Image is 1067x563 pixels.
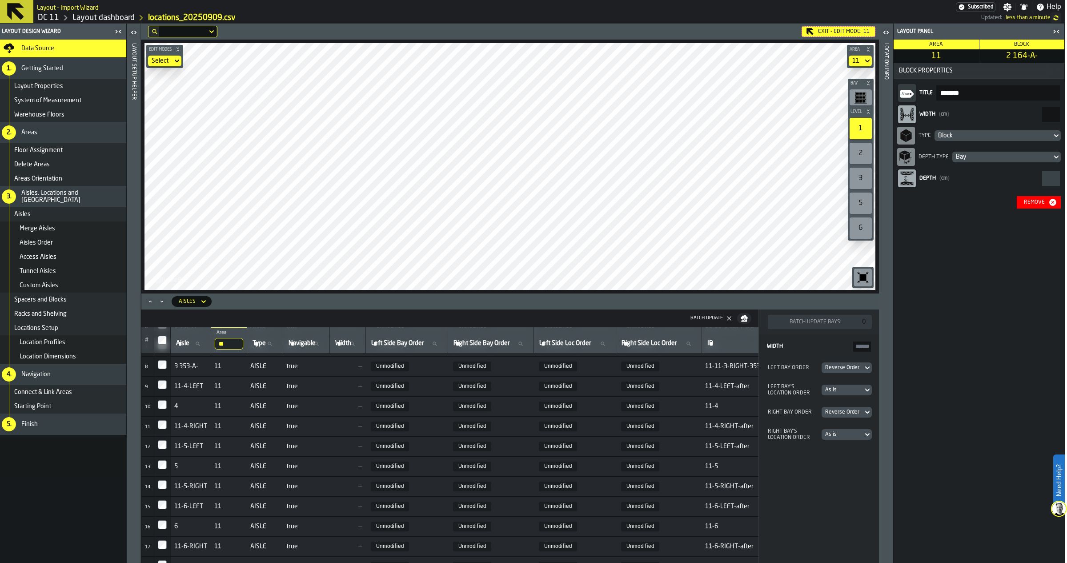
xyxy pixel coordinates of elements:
[14,403,51,410] span: Starting Point
[333,403,362,410] span: —
[145,385,148,390] span: 9
[919,112,935,117] span: Width
[848,166,874,191] div: button-toolbar-undefined
[849,81,864,86] span: Bay
[174,363,207,370] span: 3 353-A-
[148,13,236,23] a: link-to-/wh/i/2e91095d-d0fa-471d-87cf-b9f7f81665fc/import/layout/09037675-a1a2-4467-9dfb-e5f5d723...
[895,51,977,61] span: 11
[849,109,864,114] span: Level
[685,314,735,322] button: button-Batch Update
[917,133,933,139] div: Type
[286,423,326,430] span: true
[847,45,874,54] button: button-
[20,268,56,275] span: Tunnel Aisles
[286,463,326,470] span: true
[620,338,698,350] input: label
[217,330,227,336] span: label
[158,460,167,469] input: InputCheckbox-label-react-aria8927372021-:r3cp:
[766,384,872,396] div: Left Bay's location orderDropdownMenuValue-
[333,338,362,350] input: label
[850,217,872,239] div: 6
[148,56,181,66] div: DropdownMenuValue-none
[848,216,874,241] div: button-toolbar-undefined
[158,360,167,369] label: InputCheckbox-label-react-aria8927372021-:r3ck:
[897,125,1061,146] div: TypeDropdownMenuValue-1
[981,15,1002,21] span: Updated:
[179,298,196,305] div: DropdownMenuValue-aisles
[453,382,491,391] span: Unmodified
[938,132,1048,139] div: DropdownMenuValue-1
[894,63,1064,79] button: button-
[705,483,786,490] span: 11-5-RIGHT-after
[145,297,156,306] button: Maximize
[333,443,362,450] span: —
[371,340,424,347] span: label
[131,41,137,561] div: Layout Setup Helper
[1020,199,1048,205] div: Remove
[705,463,786,470] span: 11-5
[333,383,362,390] span: —
[621,382,659,391] span: Unmodified
[146,270,197,288] a: logo-header
[286,443,326,450] span: true
[174,463,207,470] span: 5
[705,423,786,430] span: 11-4-RIGHT-after
[145,445,150,450] span: 12
[2,367,16,382] div: 4.
[250,483,279,490] span: AISLE
[1006,15,1051,21] span: 9/12/2025, 12:04:48 PM
[621,522,659,531] span: Unmodified
[20,239,53,246] span: Aisles Order
[621,442,659,451] span: Unmodified
[20,282,58,289] span: Custom Aisles
[939,112,949,117] span: cm
[145,465,150,470] span: 13
[127,24,140,563] header: Layout Setup Helper
[176,340,189,347] span: label
[453,462,491,471] span: Unmodified
[897,168,1061,189] label: react-aria8927372021-:r3db:
[919,176,936,181] span: Depth
[947,112,949,117] span: )
[158,500,167,509] input: InputCheckbox-label-react-aria8927372021-:r3cr:
[936,85,1060,101] input: input-value-Title input-value-Title
[621,542,659,551] span: Unmodified
[766,428,820,441] div: Right Bay's location order
[621,502,659,511] span: Unmodified
[879,24,893,563] header: Location Info
[621,362,659,371] span: Unmodified
[287,338,326,350] input: label
[371,522,409,531] span: Unmodified
[771,319,859,325] div: Batch Update bays:
[621,422,659,431] span: Unmodified
[158,440,167,449] label: InputCheckbox-label-react-aria8927372021-:r3co:
[939,112,941,117] span: (
[158,400,167,409] label: InputCheckbox-label-react-aria8927372021-:r3cm:
[981,51,1063,61] span: 2 164-A-
[14,161,50,168] span: Delete Areas
[333,483,362,490] span: —
[538,338,612,350] input: label
[825,387,859,393] div: DropdownMenuValue-
[848,47,864,52] span: Area
[539,402,577,411] span: Unmodified
[852,57,859,64] div: DropdownMenuValue-11
[453,362,491,371] span: Unmodified
[895,28,1050,35] div: Layout panel
[2,61,16,76] div: 1.
[539,362,577,371] span: Unmodified
[895,67,1063,74] span: Block Properties
[999,3,1015,12] label: button-toggle-Settings
[253,340,266,347] span: label
[1016,3,1032,12] label: button-toggle-Notifications
[897,104,1061,125] label: react-aria8927372021-:r3d9:
[333,423,362,430] span: —
[687,315,726,321] div: Batch Update
[848,191,874,216] div: button-toolbar-undefined
[539,382,577,391] span: Unmodified
[333,463,362,470] span: —
[369,338,444,350] input: label
[850,168,872,189] div: 3
[21,371,51,378] span: Navigation
[335,340,351,347] span: label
